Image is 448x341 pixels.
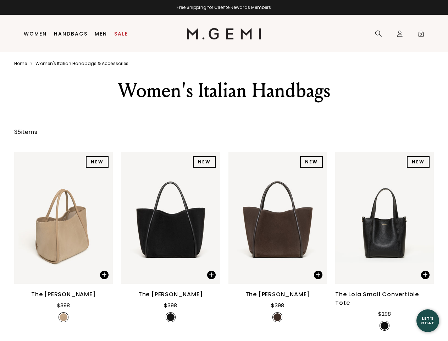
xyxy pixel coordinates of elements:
img: The Ursula Tote [228,152,327,284]
a: The [PERSON_NAME]$398 [121,152,220,333]
a: Women's italian handbags & accessories [35,61,128,66]
div: NEW [407,156,430,168]
div: The Lola Small Convertible Tote [335,290,434,307]
div: Let's Chat [416,316,439,325]
img: v_7396704387131_SWATCH_50x.jpg [167,313,175,321]
img: v_7396704518203_SWATCH_50x.jpg [273,313,281,321]
div: NEW [193,156,216,168]
a: The Lola Small Convertible Tote$298 [335,152,434,333]
div: $398 [164,301,177,310]
a: Men [95,31,107,37]
img: The Ursula Tote [14,152,113,284]
div: $298 [378,310,391,318]
div: $398 [271,301,284,310]
img: The Lola Small Convertible Tote [335,152,434,284]
div: 35 items [14,128,37,136]
a: Handbags [54,31,88,37]
a: The [PERSON_NAME]$398 [228,152,327,333]
span: 0 [417,32,425,39]
a: Sale [114,31,128,37]
img: M.Gemi [187,28,261,39]
a: Home [14,61,27,66]
div: NEW [86,156,109,168]
div: NEW [300,156,323,168]
a: Women [24,31,47,37]
img: The Ursula Tote [121,152,220,284]
div: $398 [57,301,70,310]
div: The [PERSON_NAME] [138,290,203,299]
div: Women's Italian Handbags [93,78,356,103]
div: The [PERSON_NAME] [245,290,310,299]
img: v_7396704288827_SWATCH_50x.jpg [60,313,67,321]
div: The [PERSON_NAME] [31,290,96,299]
img: v_7397617139771_SWATCH_50x.jpg [381,322,388,330]
a: The [PERSON_NAME]$398 [14,152,113,333]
